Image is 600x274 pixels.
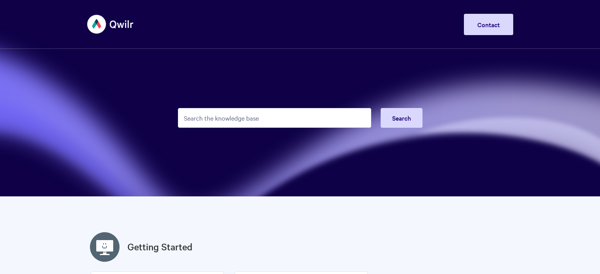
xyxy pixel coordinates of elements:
span: Search [392,114,411,122]
button: Search [381,108,422,128]
a: Contact [464,14,513,35]
input: Search the knowledge base [178,108,371,128]
img: Qwilr Help Center [87,9,134,39]
a: Getting Started [127,240,193,254]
